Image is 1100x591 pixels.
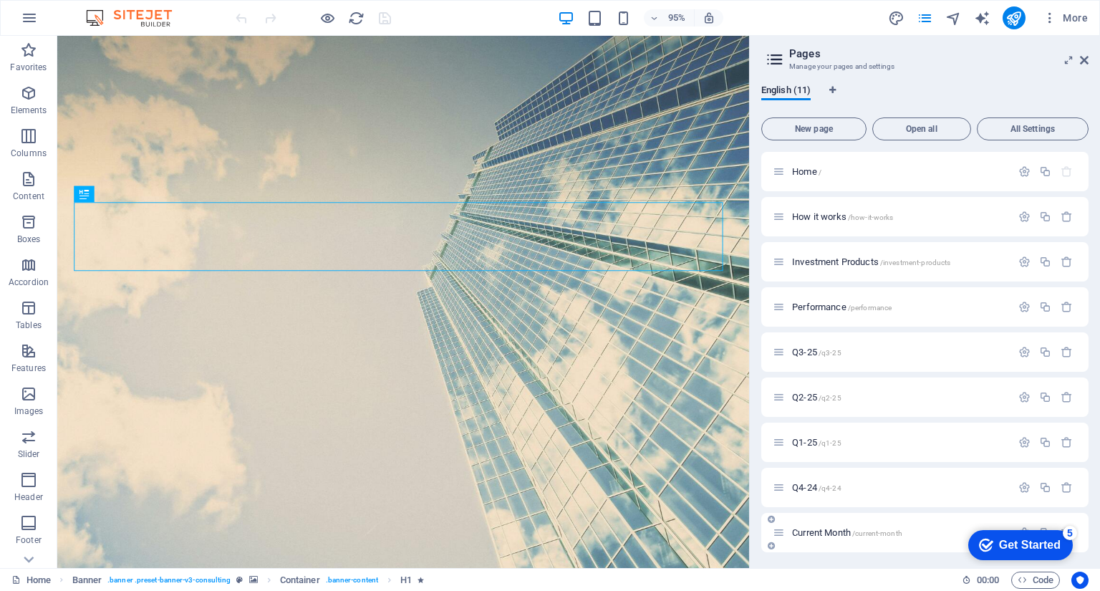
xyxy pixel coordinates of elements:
h6: Session time [962,572,1000,589]
div: Current Month/current-month [788,528,1011,537]
i: Navigator [945,10,962,27]
div: Duplicate [1039,391,1051,403]
span: English (11) [761,82,811,102]
button: navigator [945,9,962,27]
div: Settings [1018,256,1031,268]
button: Click here to leave preview mode and continue editing [319,9,336,27]
div: Duplicate [1039,436,1051,448]
h2: Pages [789,47,1089,60]
span: /q3-25 [819,349,841,357]
span: Click to open page [792,166,821,177]
p: Favorites [10,62,47,73]
div: Settings [1018,391,1031,403]
div: Get Started [39,16,100,29]
div: Remove [1061,391,1073,403]
button: design [888,9,905,27]
a: Click to cancel selection. Double-click to open Pages [11,572,51,589]
div: Q2-25/q2-25 [788,393,1011,402]
span: : [987,575,989,585]
div: Duplicate [1039,256,1051,268]
button: Code [1011,572,1060,589]
button: text_generator [974,9,991,27]
span: Click to open page [792,211,893,222]
span: /current-month [852,529,902,537]
div: Duplicate [1039,346,1051,358]
i: This element contains a background [249,576,258,584]
i: Pages (Ctrl+Alt+S) [917,10,933,27]
div: Remove [1061,481,1073,494]
span: Click to open page [792,437,841,448]
div: Settings [1018,436,1031,448]
div: Duplicate [1039,211,1051,223]
i: On resize automatically adjust zoom level to fit chosen device. [703,11,715,24]
span: /q2-25 [819,394,841,402]
p: Images [14,405,44,417]
div: Q3-25/q3-25 [788,347,1011,357]
button: More [1037,6,1094,29]
p: Footer [16,534,42,546]
span: /investment-products [880,259,951,266]
i: AI Writer [974,10,990,27]
span: New page [768,125,860,133]
div: Remove [1061,346,1073,358]
button: 95% [644,9,695,27]
div: How it works/how-it-works [788,212,1011,221]
h3: Manage your pages and settings [789,60,1060,73]
i: Reload page [348,10,365,27]
p: Elements [11,105,47,116]
i: Element contains an animation [418,576,424,584]
span: . banner .preset-banner-v3-consulting [107,572,231,589]
div: Investment Products/investment-products [788,257,1011,266]
div: Settings [1018,211,1031,223]
div: Get Started 5 items remaining, 0% complete [8,7,112,37]
div: Duplicate [1039,481,1051,494]
div: Performance/performance [788,302,1011,312]
span: Click to open page [792,256,950,267]
button: All Settings [977,117,1089,140]
span: 00 00 [977,572,999,589]
span: / [819,168,821,176]
span: Open all [879,125,965,133]
span: /q4-24 [819,484,841,492]
p: Features [11,362,46,374]
div: Settings [1018,165,1031,178]
span: More [1043,11,1088,25]
p: Boxes [17,234,41,245]
span: Click to open page [792,347,841,357]
button: reload [347,9,365,27]
i: Design (Ctrl+Alt+Y) [888,10,904,27]
span: Click to select. Double-click to edit [400,572,412,589]
button: Usercentrics [1071,572,1089,589]
p: Tables [16,319,42,331]
i: Publish [1005,10,1022,27]
h6: 95% [665,9,688,27]
span: /q1-25 [819,439,841,447]
span: Current Month [792,527,902,538]
span: All Settings [983,125,1082,133]
div: Language Tabs [761,85,1089,112]
div: Remove [1061,301,1073,313]
div: Duplicate [1039,165,1051,178]
div: Settings [1018,301,1031,313]
div: Settings [1018,481,1031,494]
div: Q1-25/q1-25 [788,438,1011,447]
div: Remove [1061,256,1073,268]
div: Q4-24/q4-24 [788,483,1011,492]
p: Header [14,491,43,503]
div: Remove [1061,211,1073,223]
i: This element is a customizable preset [236,576,243,584]
button: New page [761,117,867,140]
img: Editor Logo [82,9,190,27]
div: Settings [1018,346,1031,358]
div: 5 [102,3,117,17]
span: Click to open page [792,302,892,312]
p: Accordion [9,277,49,288]
span: Click to select. Double-click to edit [72,572,102,589]
button: pages [917,9,934,27]
span: /how-it-works [848,213,894,221]
div: Home/ [788,167,1011,176]
div: Duplicate [1039,301,1051,313]
div: Remove [1061,436,1073,448]
div: The startpage cannot be deleted [1061,165,1073,178]
p: Slider [18,448,40,460]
